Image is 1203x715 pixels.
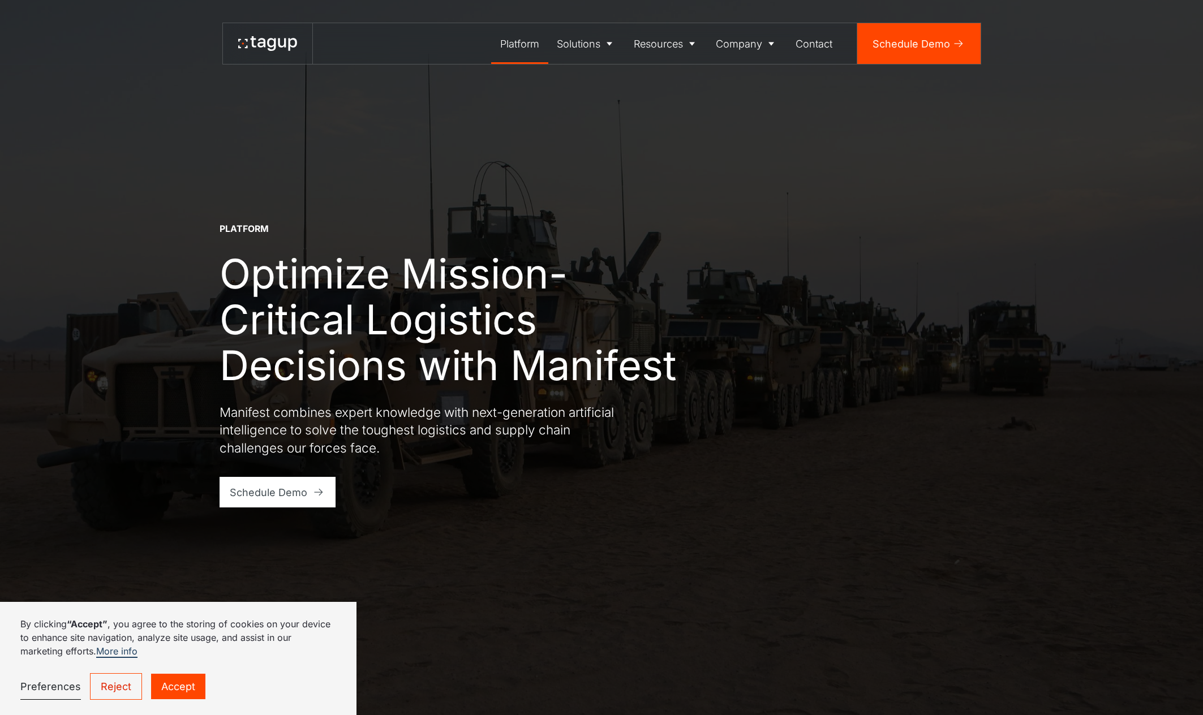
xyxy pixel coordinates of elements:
a: Reject [90,673,142,700]
a: Preferences [20,674,81,700]
div: Company [716,36,762,51]
a: Schedule Demo [857,23,981,64]
h1: Optimize Mission-Critical Logistics Decisions with Manifest [220,251,695,388]
a: Schedule Demo [220,477,336,507]
div: Contact [796,36,832,51]
strong: “Accept” [67,618,108,630]
a: Contact [787,23,841,64]
div: Schedule Demo [873,36,950,51]
a: Company [707,23,787,64]
a: Platform [491,23,548,64]
div: Schedule Demo [230,485,307,500]
a: More info [96,645,138,658]
a: Accept [151,674,205,699]
p: By clicking , you agree to the storing of cookies on your device to enhance site navigation, anal... [20,617,336,658]
a: Resources [625,23,707,64]
div: Platform [220,223,269,235]
div: Platform [500,36,539,51]
a: Solutions [548,23,625,64]
div: Solutions [557,36,600,51]
p: Manifest combines expert knowledge with next-generation artificial intelligence to solve the toug... [220,403,627,457]
div: Resources [634,36,683,51]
